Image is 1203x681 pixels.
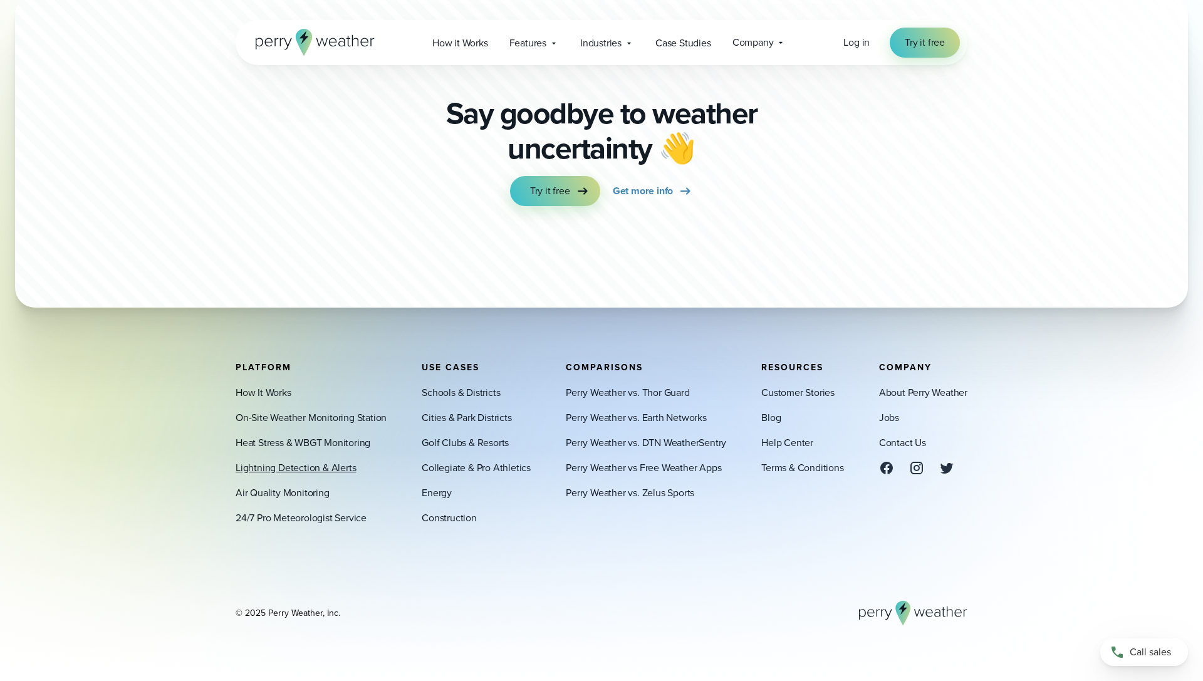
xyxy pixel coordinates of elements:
[761,460,843,476] a: Terms & Conditions
[566,460,721,476] a: Perry Weather vs Free Weather Apps
[566,361,643,374] span: Comparisons
[890,28,960,58] a: Try it free
[566,385,689,400] a: Perry Weather vs. Thor Guard
[441,96,762,166] p: Say goodbye to weather uncertainty 👋
[236,410,387,425] a: On-Site Weather Monitoring Station
[879,385,967,400] a: About Perry Weather
[843,35,870,50] a: Log in
[509,36,546,51] span: Features
[422,410,511,425] a: Cities & Park Districts
[566,435,726,450] a: Perry Weather vs. DTN WeatherSentry
[422,511,477,526] a: Construction
[236,385,291,400] a: How It Works
[761,361,823,374] span: Resources
[613,184,673,199] span: Get more info
[761,410,781,425] a: Blog
[566,410,707,425] a: Perry Weather vs. Earth Networks
[510,176,600,206] a: Try it free
[236,460,356,476] a: Lightning Detection & Alerts
[422,486,452,501] a: Energy
[422,361,479,374] span: Use Cases
[1130,645,1171,660] span: Call sales
[236,511,367,526] a: 24/7 Pro Meteorologist Service
[1100,638,1188,666] a: Call sales
[236,607,340,620] div: © 2025 Perry Weather, Inc.
[732,35,774,50] span: Company
[432,36,488,51] span: How it Works
[613,176,693,206] a: Get more info
[422,435,509,450] a: Golf Clubs & Resorts
[422,30,499,56] a: How it Works
[236,435,370,450] a: Heat Stress & WBGT Monitoring
[580,36,622,51] span: Industries
[422,385,500,400] a: Schools & Districts
[566,486,694,501] a: Perry Weather vs. Zelus Sports
[422,460,531,476] a: Collegiate & Pro Athletics
[761,435,813,450] a: Help Center
[645,30,722,56] a: Case Studies
[530,184,570,199] span: Try it free
[761,385,835,400] a: Customer Stories
[236,361,291,374] span: Platform
[879,361,932,374] span: Company
[879,435,926,450] a: Contact Us
[905,35,945,50] span: Try it free
[236,486,330,501] a: Air Quality Monitoring
[655,36,711,51] span: Case Studies
[879,410,899,425] a: Jobs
